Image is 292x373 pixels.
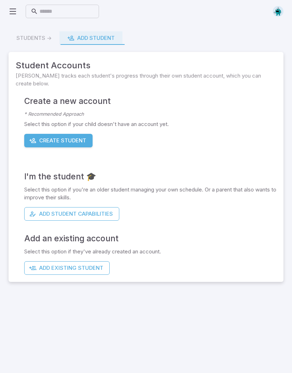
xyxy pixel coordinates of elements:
button: Create Student [24,134,93,147]
button: Add Student Capabilities [24,207,119,221]
h4: Add an existing account [24,232,276,245]
span: [PERSON_NAME] tracks each student's progress through their own student account, which you can cre... [16,72,276,88]
p: Select this option if you're an older student managing your own schedule. Or a parent that also w... [24,186,276,201]
p: Select this option if your child doesn't have an account yet. [24,120,276,128]
h4: I'm the student 🎓 [24,170,276,183]
img: octagon.svg [273,6,283,17]
p: * Recommended Approach [24,110,276,117]
p: Select this option if they've already created an account. [24,248,276,256]
span: Student Accounts [16,59,276,72]
button: Add Existing Student [24,261,110,275]
div: Add Student [67,34,115,42]
h4: Create a new account [24,95,276,107]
